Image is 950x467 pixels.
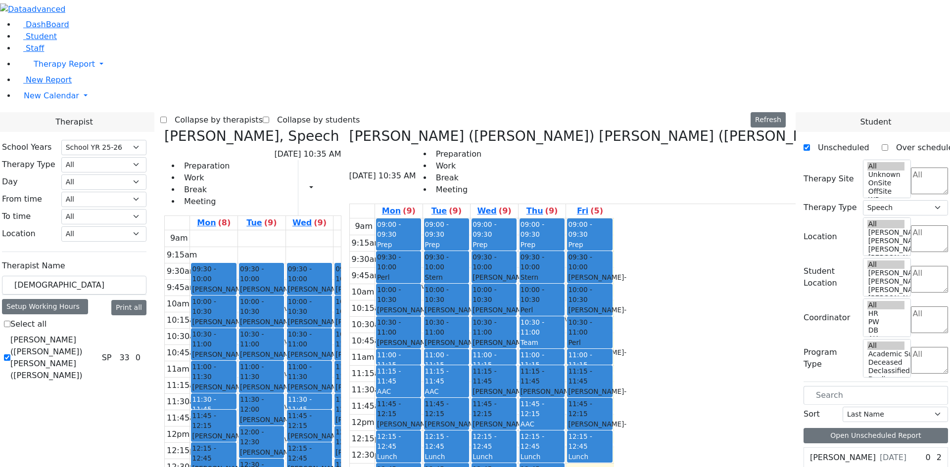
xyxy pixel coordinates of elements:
button: Open Unscheduled Report [804,428,948,443]
a: New Report [16,75,72,85]
div: Prep [521,240,564,250]
span: 12:15 - 12:45 [568,432,592,450]
div: Lunch [521,452,564,462]
div: [PERSON_NAME] [521,386,564,407]
span: DashBoard [26,20,69,29]
option: WP [867,196,905,204]
li: Work [180,172,230,184]
div: Lunch [425,452,468,462]
label: (9) [499,205,512,217]
label: (5) [590,205,603,217]
label: (8) [218,217,231,229]
div: 10:15am [350,302,389,314]
span: 11:15 - 11:45 [521,366,564,386]
span: [DATE] 10:35 AM [349,170,416,182]
span: 11:15 - 11:45 [568,366,612,386]
div: Setup [327,179,332,196]
label: Day [2,176,18,188]
span: [PERSON_NAME] UTA [240,382,296,402]
div: [PERSON_NAME] [473,338,516,358]
span: [PERSON_NAME] UTA [240,415,296,435]
span: 09:00 - 09:30 [521,220,544,238]
label: Student Location [804,265,857,289]
div: Lunch [473,452,516,462]
textarea: Search [911,347,948,374]
option: Declines [867,375,905,383]
span: [DATE] [880,452,906,464]
textarea: Search [911,225,948,252]
div: [PERSON_NAME] [425,305,468,325]
span: 10:00 - 10:30 [288,297,331,317]
option: Declassified [867,367,905,375]
div: 10am [350,286,377,298]
label: Collapse by students [269,112,360,128]
span: 10:00 - 10:30 [192,297,235,317]
span: 12:15 - 12:45 [425,432,449,450]
span: 11:00 - 11:15 [425,351,449,369]
div: 12:15pm [165,445,204,457]
span: 11:30 - 12:00 [240,394,283,415]
input: Search [804,386,948,405]
label: From time [2,193,42,205]
label: [PERSON_NAME] [810,452,876,464]
a: September 1, 2025 [195,216,233,230]
li: Preparation [180,160,230,172]
div: Prep [377,240,420,250]
option: [PERSON_NAME] 2 [867,254,905,262]
option: Deceased [867,358,905,367]
div: 11:30am [350,384,389,396]
label: Coordinator [804,312,850,324]
label: Therapy Type [2,159,55,170]
option: DB [867,326,905,335]
span: 10:00 - 10:30 [425,285,468,305]
div: 33 [117,352,131,364]
span: 11:30 - 11:45 [288,395,312,413]
div: Perl [PERSON_NAME] [377,272,420,302]
li: Break [180,184,230,196]
label: Unscheduled [810,140,869,156]
span: 11:00 - 11:30 [288,362,331,382]
label: (9) [264,217,277,229]
div: [PERSON_NAME] [473,419,516,439]
span: 10:30 - 11:00 [425,317,468,338]
div: Lunch [568,452,612,462]
div: 12:30pm [350,449,389,461]
a: September 5, 2025 [575,204,605,218]
textarea: Search [911,306,948,333]
option: Academic Support [867,350,905,358]
div: 9:15am [350,237,384,249]
span: 12:15 - 12:45 [288,443,331,464]
span: 11:00 - 11:30 [335,362,379,382]
span: 10:00 - 10:30 [521,285,564,305]
div: 11:15am [165,380,204,391]
label: School Years [2,141,51,153]
div: 2 [935,452,944,464]
li: Break [432,172,481,184]
span: 11:45 - 12:15 [521,400,544,418]
span: 09:30 - 10:00 [377,252,420,272]
span: 12:15 - 12:45 [521,432,544,450]
li: Meeting [432,184,481,196]
a: September 3, 2025 [290,216,329,230]
div: 9:30am [165,265,199,277]
option: OffSite [867,187,905,196]
span: 09:30 - 10:00 [521,252,564,272]
span: [PERSON_NAME] UTA [240,317,296,337]
a: September 2, 2025 [429,204,464,218]
div: [PERSON_NAME] [192,317,235,337]
a: September 1, 2025 [380,204,418,218]
span: 11:30 - 12:00 [335,394,379,415]
span: 10:00 - 10:30 [568,285,612,305]
a: Student [16,32,57,41]
textarea: Search [911,266,948,293]
span: 10:00 - 10:30 [377,285,420,305]
div: 10:15am [165,314,204,326]
div: Setup Working Hours [2,299,88,314]
a: September 2, 2025 [244,216,279,230]
label: Collapse by therapists [167,112,263,128]
span: 11:00 - 11:30 [192,362,235,382]
span: 09:00 - 09:30 [568,220,592,238]
label: Select all [10,318,47,330]
div: 11:45am [165,412,204,424]
span: 09:30 - 10:00 [335,264,379,284]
